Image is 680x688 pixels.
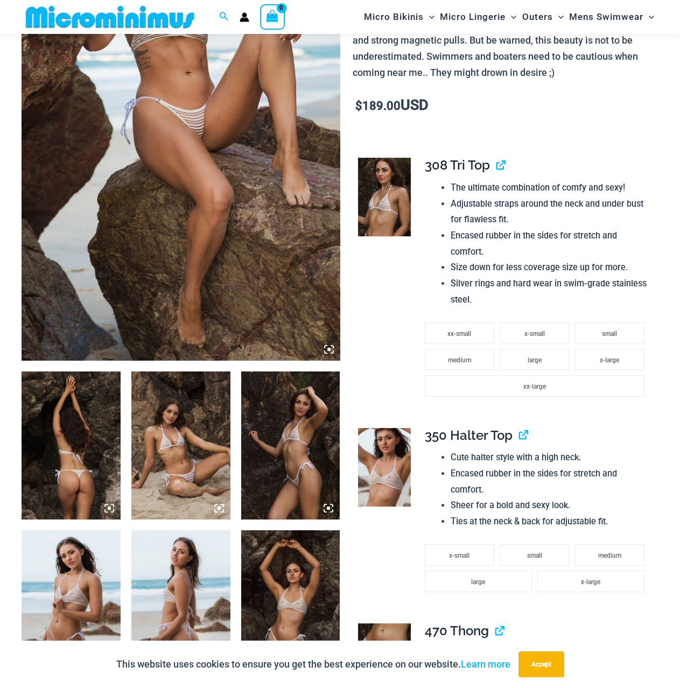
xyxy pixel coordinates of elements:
li: Encased rubber in the sides for stretch and comfort. [451,228,649,259]
p: USD [353,97,658,114]
span: Menu Toggle [424,3,434,31]
li: Cute halter style with a high neck. [451,450,649,466]
a: Account icon link [240,12,249,22]
img: Tide Lines White 308 Tri Top 470 Thong [131,371,230,520]
li: x-small [425,544,494,566]
a: Micro BikinisMenu ToggleMenu Toggle [361,3,437,31]
a: OutersMenu ToggleMenu Toggle [520,3,566,31]
img: Tide Lines White 308 Tri Top [358,158,410,236]
span: xx-small [447,330,471,338]
li: xx-small [425,322,494,344]
a: Mens SwimwearMenu ToggleMenu Toggle [566,3,657,31]
li: x-large [574,349,644,370]
a: View Shopping Cart, empty [260,4,285,29]
span: 308 Tri Top [425,157,490,173]
a: Micro LingerieMenu ToggleMenu Toggle [437,3,519,31]
li: x-small [500,322,569,344]
li: The ultimate combination of comfy and sexy! [451,180,649,196]
li: x-large [537,571,644,592]
span: small [527,552,542,559]
span: x-small [449,552,469,559]
li: Sheer for a bold and sexy look. [451,497,649,514]
li: small [574,322,644,344]
img: Tide Lines White 350 Halter Top 480 Micro [22,530,121,679]
bdi: 189.00 [355,99,401,113]
span: large [471,578,485,586]
span: xx-large [523,383,546,390]
li: Ties at the neck & back for adjustable fit. [451,514,649,530]
span: Mens Swimwear [569,3,643,31]
li: large [500,349,569,370]
span: 470 Thong [425,623,489,638]
span: Menu Toggle [643,3,654,31]
span: x-large [581,578,600,586]
li: Size down for less coverage size up for more. [451,259,649,276]
p: This website uses cookies to ensure you get the best experience on our website. [116,656,510,672]
img: Tide Lines White 350 Halter Top [358,428,410,507]
span: large [528,356,542,364]
span: medium [448,356,471,364]
span: Outers [522,3,553,31]
li: small [500,544,569,566]
nav: Site Navigation [360,2,658,32]
li: xx-large [425,375,644,397]
span: Menu Toggle [553,3,564,31]
img: Tide Lines White 350 Halter Top 470 Thong [241,530,340,679]
a: Search icon link [219,10,229,24]
span: x-small [524,330,545,338]
span: medium [598,552,621,559]
span: x-large [600,356,619,364]
li: large [425,571,532,592]
img: Tide Lines White 350 Halter Top 480 Micro [131,530,230,679]
li: Encased rubber in the sides for stretch and comfort. [451,466,649,497]
span: Menu Toggle [506,3,516,31]
img: Tide Lines White 308 Tri Top 470 Thong [241,371,340,520]
img: MM SHOP LOGO FLAT [22,5,199,29]
li: Silver rings and hard wear in swim-grade stainless steel. [451,276,649,307]
span: small [602,330,617,338]
span: 350 Halter Top [425,427,513,443]
span: Micro Bikinis [364,3,424,31]
li: Adjustable straps around the neck and under bust for flawless fit. [451,196,649,228]
button: Accept [518,651,564,677]
li: medium [574,544,644,566]
span: Micro Lingerie [440,3,506,31]
img: Tide Lines White 350 Halter Top 470 Thong [22,371,121,520]
li: medium [425,349,494,370]
a: Learn more [461,658,510,670]
span: $ [355,99,362,113]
